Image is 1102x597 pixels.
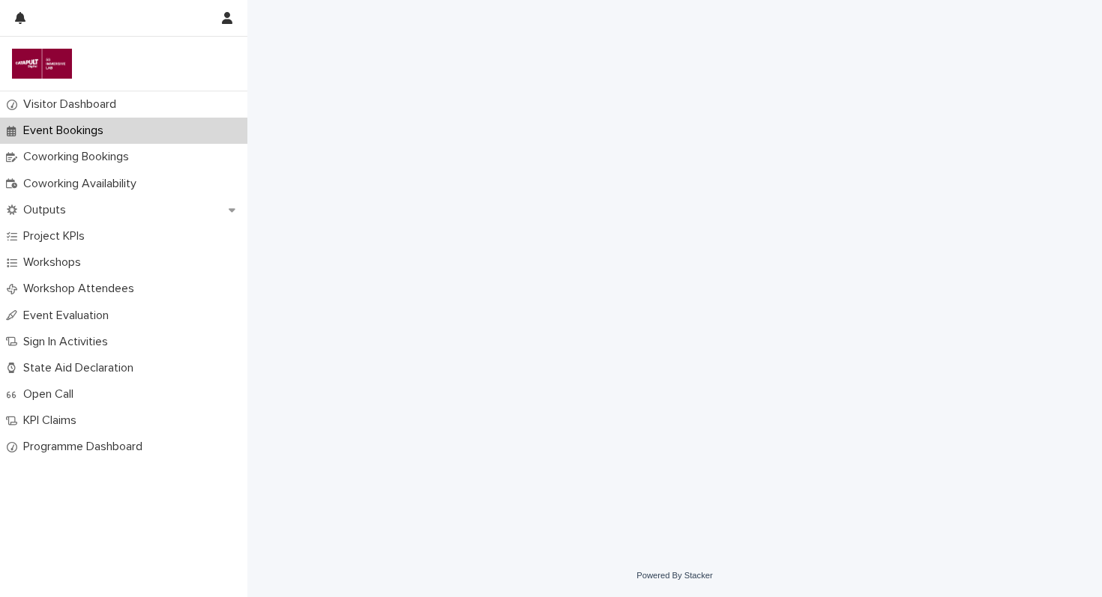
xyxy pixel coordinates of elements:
[17,255,93,270] p: Workshops
[17,335,120,349] p: Sign In Activities
[17,229,97,243] p: Project KPIs
[17,440,154,454] p: Programme Dashboard
[17,387,85,401] p: Open Call
[17,97,128,112] p: Visitor Dashboard
[17,309,121,323] p: Event Evaluation
[12,49,72,79] img: i9DvXJckRTuEzCqe7wSy
[636,571,712,580] a: Powered By Stacker
[17,361,145,375] p: State Aid Declaration
[17,150,141,164] p: Coworking Bookings
[17,124,115,138] p: Event Bookings
[17,177,148,191] p: Coworking Availability
[17,413,88,428] p: KPI Claims
[17,203,78,217] p: Outputs
[17,282,146,296] p: Workshop Attendees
